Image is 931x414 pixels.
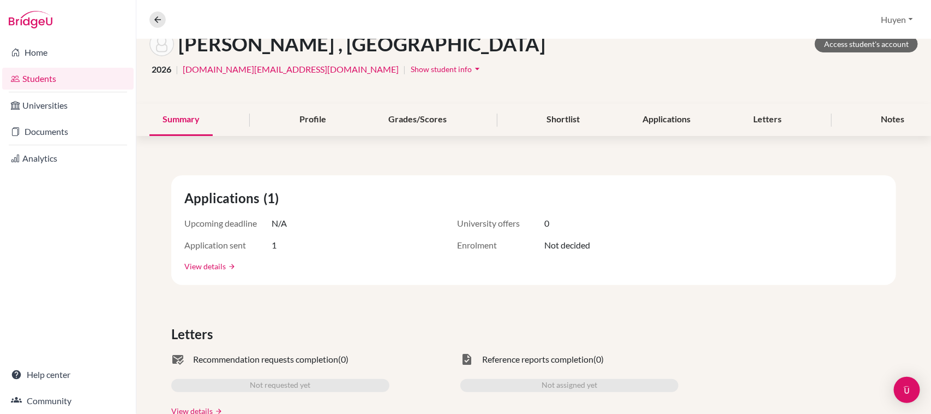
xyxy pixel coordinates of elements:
[193,353,338,366] span: Recommendation requests completion
[376,104,460,136] div: Grades/Scores
[178,32,545,56] h1: [PERSON_NAME] , [GEOGRAPHIC_DATA]
[876,9,918,30] button: Huyen
[9,11,52,28] img: Bridge-U
[2,42,134,63] a: Home
[457,217,544,230] span: University offers
[411,64,472,74] span: Show student info
[629,104,704,136] div: Applications
[184,239,272,252] span: Application sent
[533,104,593,136] div: Shortlist
[338,353,349,366] span: (0)
[593,353,604,366] span: (0)
[183,63,399,76] a: [DOMAIN_NAME][EMAIL_ADDRESS][DOMAIN_NAME]
[894,377,920,403] div: Open Intercom Messenger
[2,364,134,386] a: Help center
[149,104,213,136] div: Summary
[2,147,134,169] a: Analytics
[226,263,236,270] a: arrow_forward
[272,217,287,230] span: N/A
[2,390,134,412] a: Community
[184,188,263,208] span: Applications
[272,239,277,252] span: 1
[460,353,473,366] span: task
[263,188,283,208] span: (1)
[152,63,171,76] span: 2026
[544,217,549,230] span: 0
[171,353,184,366] span: mark_email_read
[410,61,483,78] button: Show student infoarrow_drop_down
[184,261,226,272] a: View details
[2,94,134,116] a: Universities
[250,379,311,392] span: Not requested yet
[2,68,134,90] a: Students
[149,32,174,56] img: Anh Nguyễn Bảo 's avatar
[542,379,597,392] span: Not assigned yet
[544,239,590,252] span: Not decided
[740,104,795,136] div: Letters
[472,63,483,74] i: arrow_drop_down
[184,217,272,230] span: Upcoming deadline
[2,121,134,143] a: Documents
[457,239,544,252] span: Enrolment
[815,36,918,52] a: Access student's account
[403,63,406,76] span: |
[868,104,918,136] div: Notes
[286,104,339,136] div: Profile
[171,324,217,344] span: Letters
[482,353,593,366] span: Reference reports completion
[176,63,178,76] span: |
